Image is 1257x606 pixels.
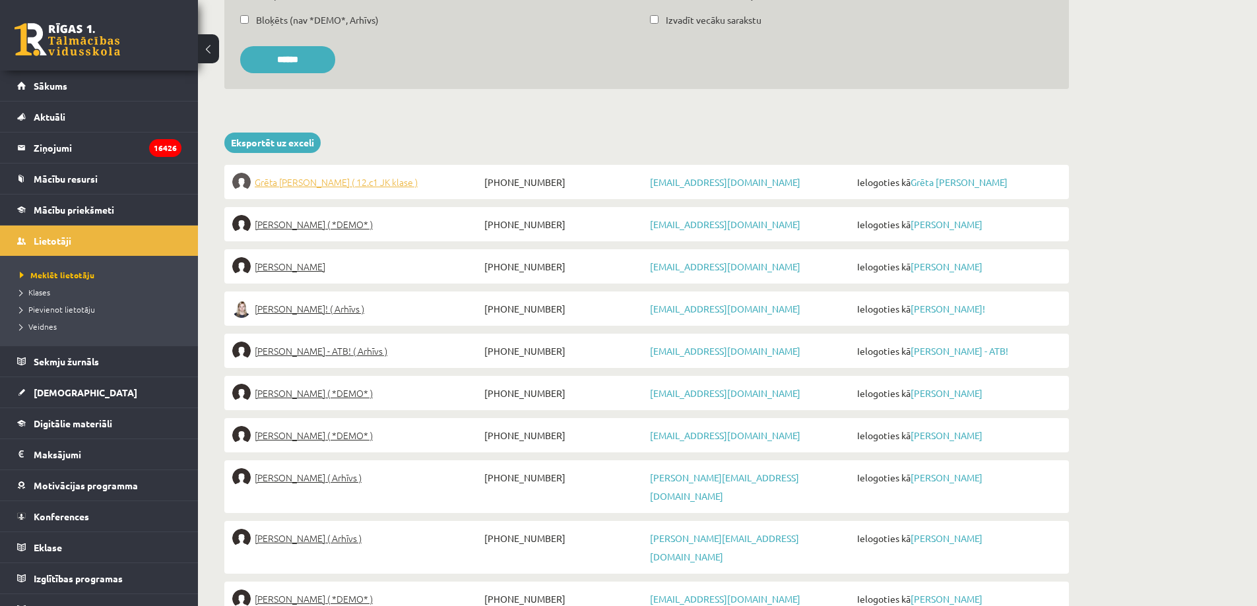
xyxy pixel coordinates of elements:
a: [PERSON_NAME] [911,593,983,605]
a: Eksportēt uz exceli [224,133,321,153]
span: Aktuāli [34,111,65,123]
a: [PERSON_NAME]! ( Arhīvs ) [232,299,481,318]
a: [PERSON_NAME][EMAIL_ADDRESS][DOMAIN_NAME] [650,532,799,562]
span: [PHONE_NUMBER] [481,529,647,547]
span: Digitālie materiāli [34,417,112,429]
span: [PERSON_NAME] ( *DEMO* ) [255,426,373,444]
legend: Maksājumi [34,439,181,470]
a: [PERSON_NAME] [911,429,983,441]
a: [PERSON_NAME] - ATB! [911,345,1008,357]
a: Konferences [17,501,181,531]
a: [PERSON_NAME] ( *DEMO* ) [232,384,481,402]
label: Izvadīt vecāku sarakstu [666,13,761,27]
img: Rasma Gudermane! [232,299,251,318]
a: [PERSON_NAME] [911,387,983,399]
a: [EMAIL_ADDRESS][DOMAIN_NAME] [650,303,800,315]
span: [PHONE_NUMBER] [481,215,647,233]
span: [PHONE_NUMBER] [481,426,647,444]
a: [DEMOGRAPHIC_DATA] [17,377,181,408]
span: [PERSON_NAME] ( *DEMO* ) [255,215,373,233]
span: [PHONE_NUMBER] [481,384,647,402]
a: [PERSON_NAME][EMAIL_ADDRESS][DOMAIN_NAME] [650,471,799,502]
span: Ielogoties kā [854,384,1061,402]
img: evija gudermane [232,257,251,276]
a: [EMAIL_ADDRESS][DOMAIN_NAME] [650,387,800,399]
img: Santa Hermane [232,529,251,547]
span: Motivācijas programma [34,479,138,491]
span: Klases [20,287,50,297]
a: Lietotāji [17,226,181,256]
img: aija hermane [232,384,251,402]
span: Ielogoties kā [854,426,1061,444]
span: Veidnes [20,321,57,332]
span: Konferences [34,510,89,522]
a: Motivācijas programma [17,470,181,500]
span: Lietotāji [34,235,71,247]
a: [PERSON_NAME]! [911,303,985,315]
a: [EMAIL_ADDRESS][DOMAIN_NAME] [650,593,800,605]
span: Sekmju žurnāls [34,355,99,367]
span: Ielogoties kā [854,342,1061,360]
a: Mācību priekšmeti [17,195,181,225]
span: [PHONE_NUMBER] [481,173,647,191]
a: Veidnes [20,320,185,332]
img: Sintija Ērmane [232,215,251,233]
span: [PHONE_NUMBER] [481,468,647,487]
span: Izglītības programas [34,572,123,584]
span: [PERSON_NAME]! ( Arhīvs ) [255,299,364,318]
a: [PERSON_NAME] ( *DEMO* ) [232,215,481,233]
span: [DEMOGRAPHIC_DATA] [34,386,137,398]
a: Mācību resursi [17,164,181,194]
span: Meklēt lietotāju [20,270,94,280]
a: Ziņojumi16426 [17,133,181,163]
span: Ielogoties kā [854,468,1061,487]
a: Eklase [17,532,181,562]
a: [PERSON_NAME] - ATB! ( Arhīvs ) [232,342,481,360]
a: [PERSON_NAME] [232,257,481,276]
a: [PERSON_NAME] [911,260,983,272]
a: [PERSON_NAME] [911,218,983,230]
span: [PHONE_NUMBER] [481,342,647,360]
img: Jana Evija Ģērmane - ATB! [232,342,251,360]
legend: Ziņojumi [34,133,181,163]
span: Sākums [34,80,67,92]
a: Grēta [PERSON_NAME] [911,176,1008,188]
a: Aktuāli [17,102,181,132]
span: Grēta [PERSON_NAME] ( 12.c1 JK klase ) [255,173,418,191]
img: Grēta Elizabete Ērmane [232,173,251,191]
span: Mācību priekšmeti [34,204,114,216]
span: Ielogoties kā [854,173,1061,191]
a: Klases [20,286,185,298]
span: Ielogoties kā [854,529,1061,547]
a: Sekmju žurnāls [17,346,181,377]
a: Grēta [PERSON_NAME] ( 12.c1 JK klase ) [232,173,481,191]
a: [PERSON_NAME] [911,532,983,544]
a: [PERSON_NAME] ( *DEMO* ) [232,426,481,444]
span: [PERSON_NAME] ( Arhīvs ) [255,468,362,487]
a: [PERSON_NAME] [911,471,983,483]
span: [PHONE_NUMBER] [481,257,647,276]
span: Pievienot lietotāju [20,304,95,315]
a: Digitālie materiāli [17,408,181,439]
span: [PERSON_NAME] [255,257,325,276]
a: [PERSON_NAME] ( Arhīvs ) [232,468,481,487]
span: [PERSON_NAME] ( *DEMO* ) [255,384,373,402]
a: [EMAIL_ADDRESS][DOMAIN_NAME] [650,260,800,272]
a: Pievienot lietotāju [20,303,185,315]
a: Rīgas 1. Tālmācības vidusskola [15,23,120,56]
a: Sākums [17,71,181,101]
span: Ielogoties kā [854,215,1061,233]
span: [PHONE_NUMBER] [481,299,647,318]
label: Bloķēts (nav *DEMO*, Arhīvs) [256,13,379,27]
img: dana hermane [232,426,251,444]
a: [EMAIL_ADDRESS][DOMAIN_NAME] [650,218,800,230]
span: Eklase [34,541,62,553]
span: [PERSON_NAME] - ATB! ( Arhīvs ) [255,342,387,360]
img: Sabīne Hermane [232,468,251,487]
a: Maksājumi [17,439,181,470]
a: Izglītības programas [17,563,181,593]
span: [PERSON_NAME] ( Arhīvs ) [255,529,362,547]
a: [EMAIL_ADDRESS][DOMAIN_NAME] [650,176,800,188]
a: [EMAIL_ADDRESS][DOMAIN_NAME] [650,429,800,441]
a: Meklēt lietotāju [20,269,185,281]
